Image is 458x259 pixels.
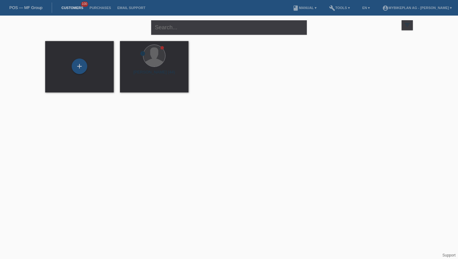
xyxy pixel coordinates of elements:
i: book [293,5,299,11]
i: build [329,5,335,11]
a: account_circleMybikeplan AG - [PERSON_NAME] ▾ [379,6,455,10]
a: POS — MF Group [9,5,42,10]
a: Email Support [114,6,148,10]
a: Customers [58,6,86,10]
a: bookManual ▾ [289,6,320,10]
div: Add customer [72,61,87,72]
a: Support [442,253,456,257]
a: buildTools ▾ [326,6,353,10]
i: account_circle [382,5,389,11]
a: Purchases [86,6,114,10]
span: 100 [81,2,88,7]
div: [PERSON_NAME] (44) [125,70,184,80]
a: EN ▾ [359,6,373,10]
div: unconfirmed, pending [140,51,146,57]
input: Search... [151,20,307,35]
i: error [140,51,146,56]
i: filter_list [404,21,411,28]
